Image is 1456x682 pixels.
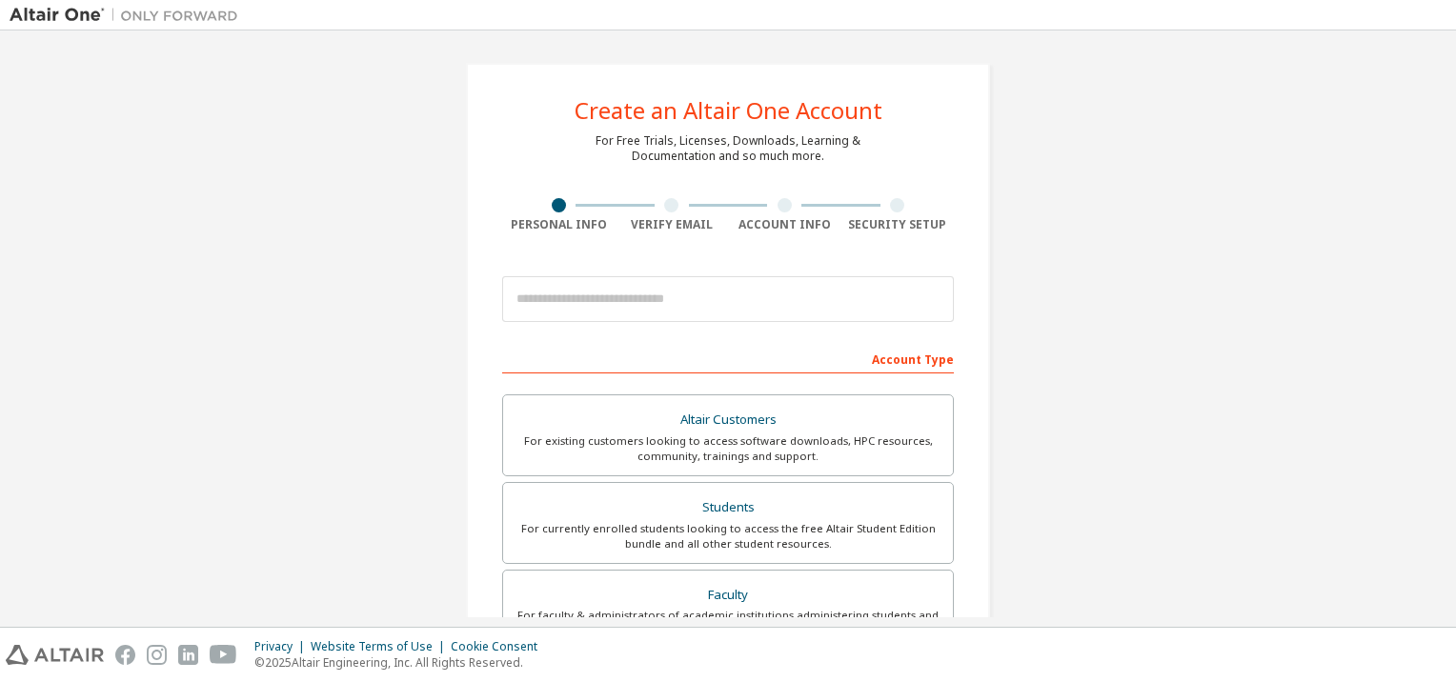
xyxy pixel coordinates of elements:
[515,407,941,433] div: Altair Customers
[616,217,729,232] div: Verify Email
[502,343,954,373] div: Account Type
[254,639,311,654] div: Privacy
[178,645,198,665] img: linkedin.svg
[311,639,451,654] div: Website Terms of Use
[115,645,135,665] img: facebook.svg
[515,433,941,464] div: For existing customers looking to access software downloads, HPC resources, community, trainings ...
[515,494,941,521] div: Students
[515,521,941,552] div: For currently enrolled students looking to access the free Altair Student Edition bundle and all ...
[575,99,882,122] div: Create an Altair One Account
[254,654,549,671] p: © 2025 Altair Engineering, Inc. All Rights Reserved.
[841,217,955,232] div: Security Setup
[728,217,841,232] div: Account Info
[451,639,549,654] div: Cookie Consent
[515,582,941,609] div: Faculty
[210,645,237,665] img: youtube.svg
[596,133,860,164] div: For Free Trials, Licenses, Downloads, Learning & Documentation and so much more.
[147,645,167,665] img: instagram.svg
[6,645,104,665] img: altair_logo.svg
[515,608,941,638] div: For faculty & administrators of academic institutions administering students and accessing softwa...
[10,6,248,25] img: Altair One
[502,217,616,232] div: Personal Info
